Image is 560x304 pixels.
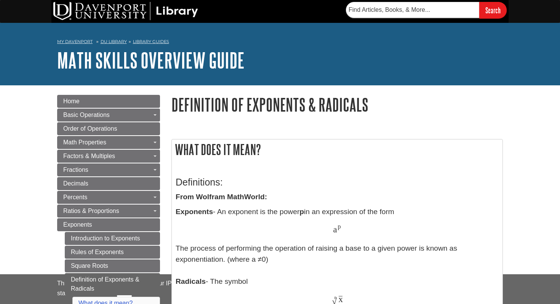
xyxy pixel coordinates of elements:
span: p [338,223,341,230]
a: Introduction to Exponents [65,232,160,245]
span: a [333,224,337,234]
a: My Davenport [57,38,93,45]
a: Rules of Exponents [65,246,160,259]
span: n [334,295,337,300]
strong: From Wolfram MathWorld: [176,193,267,201]
a: Math Skills Overview Guide [57,48,245,72]
nav: breadcrumb [57,37,503,49]
a: DU Library [101,39,127,44]
span: Fractions [63,166,88,173]
span: Percents [63,194,87,200]
h3: Definitions: [176,177,499,188]
a: Ratios & Proportions [57,205,160,218]
a: Library Guides [133,39,169,44]
h1: Definition of Exponents & Radicals [171,95,503,114]
a: Square Roots [65,259,160,272]
a: Fractions [57,163,160,176]
span: x [339,294,343,304]
b: p [299,208,304,216]
span: Ratios & Proportions [63,208,119,214]
input: Search [479,2,507,18]
span: Decimals [63,180,88,187]
a: Percents [57,191,160,204]
form: Searches DU Library's articles, books, and more [346,2,507,18]
span: Basic Operations [63,112,110,118]
a: Order of Operations [57,122,160,135]
h2: What does it mean? [172,139,502,160]
a: Home [57,95,160,108]
a: Exponents [57,218,160,231]
a: Basic Operations [57,109,160,122]
b: Exponents [176,208,213,216]
img: DU Library [53,2,198,20]
span: Exponents [63,221,92,228]
span: Factors & Multiples [63,153,115,159]
span: Home [63,98,80,104]
a: Math Properties [57,136,160,149]
input: Find Articles, Books, & More... [346,2,479,18]
span: Order of Operations [63,125,117,132]
span: Math Properties [63,139,106,146]
a: Factors & Multiples [57,150,160,163]
b: Radicals [176,277,206,285]
a: Definition of Exponents & Radicals [65,273,160,295]
a: Decimals [57,177,160,190]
